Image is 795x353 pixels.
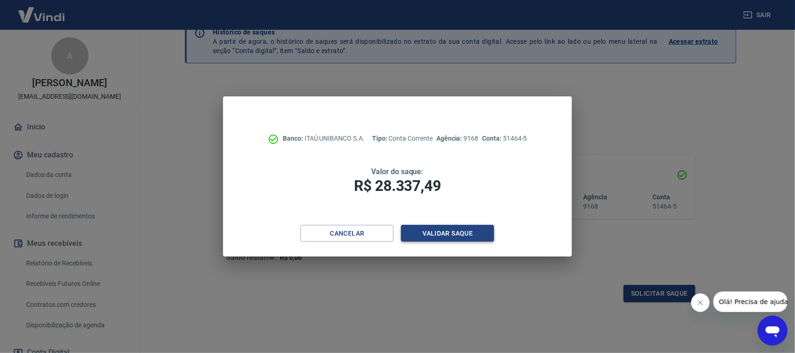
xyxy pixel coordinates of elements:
[372,134,433,143] p: Conta Corrente
[758,316,788,346] iframe: Botão para abrir a janela de mensagens
[300,225,394,242] button: Cancelar
[436,134,478,143] p: 9168
[354,177,441,195] span: R$ 28.337,49
[482,135,503,142] span: Conta:
[283,134,365,143] p: ITAÚ UNIBANCO S.A.
[436,135,464,142] span: Agência:
[401,225,494,242] button: Validar saque
[482,134,527,143] p: 51464-5
[372,135,389,142] span: Tipo:
[713,292,788,312] iframe: Mensagem da empresa
[283,135,305,142] span: Banco:
[691,293,710,312] iframe: Fechar mensagem
[371,167,423,176] span: Valor do saque:
[6,7,78,14] span: Olá! Precisa de ajuda?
